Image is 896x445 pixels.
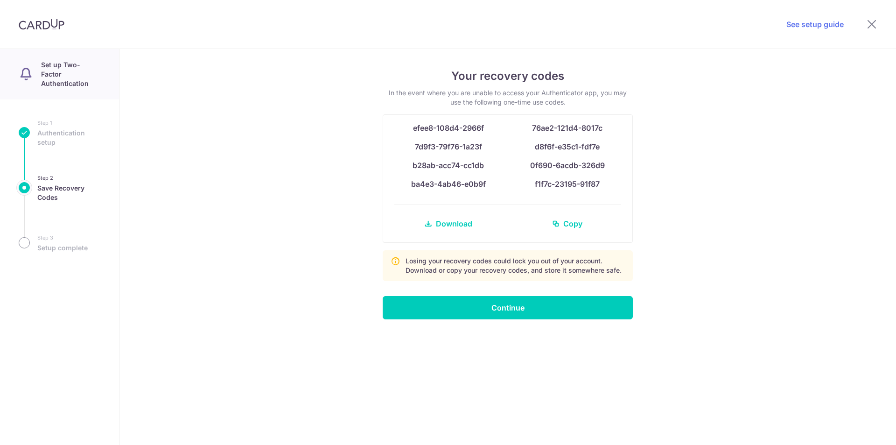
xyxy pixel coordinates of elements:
[563,218,582,229] span: Copy
[37,184,100,202] span: Save Recovery Codes
[535,142,600,151] span: d8f6f-e35c1-fdf7e
[411,179,486,189] span: ba4e3-4ab46-e0b9f
[786,19,844,30] a: See setup guide
[394,212,502,235] a: Download
[383,88,633,107] p: In the event where you are unable to access your Authenticator app, you may use the following one...
[413,123,484,133] span: efee8-108d4-2966f
[41,60,100,88] p: Set up Two-Factor Authentication
[530,161,605,170] span: 0f690-6acdb-326d9
[383,68,633,85] h4: Your recovery codes
[436,218,472,229] span: Download
[383,296,633,319] input: Continue
[413,161,484,170] span: b28ab-acc74-cc1db
[37,173,100,183] small: Step 2
[535,179,600,189] span: f1f7c-23195-91f87
[37,118,100,127] small: Step 1
[532,123,602,133] span: 76ae2-121d4-8017c
[19,19,64,30] img: CardUp
[406,256,625,275] p: Losing your recovery codes could lock you out of your account. Download or copy your recovery cod...
[37,233,88,242] small: Step 3
[836,417,887,440] iframe: Opens a widget where you can find more information
[37,128,100,147] span: Authentication setup
[513,212,621,235] a: Copy
[37,243,88,253] span: Setup complete
[415,142,482,151] span: 7d9f3-79f76-1a23f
